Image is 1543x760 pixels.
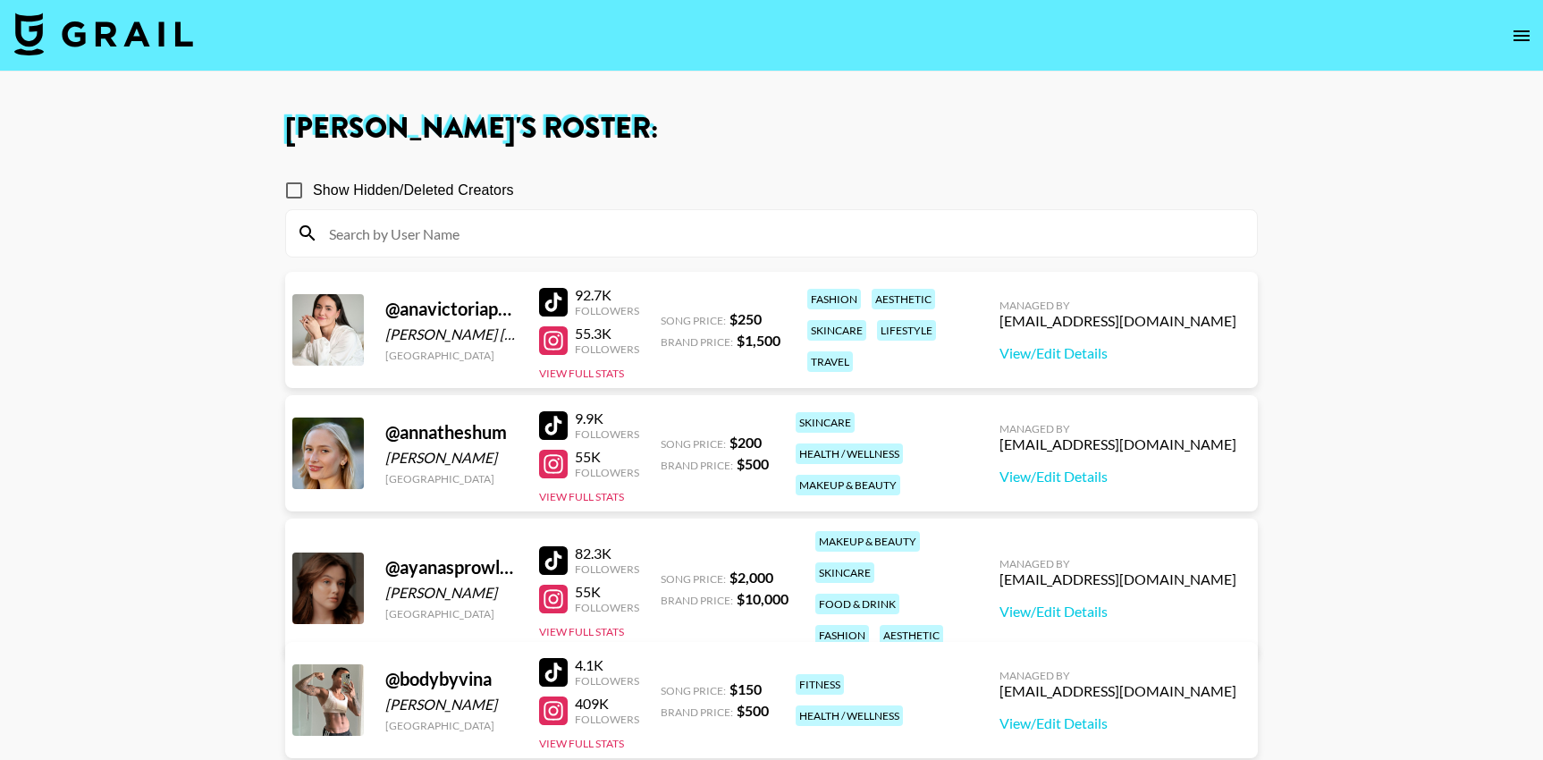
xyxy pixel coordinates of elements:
div: makeup & beauty [815,531,920,552]
div: 92.7K [575,286,639,304]
button: View Full Stats [539,490,624,503]
span: Song Price: [661,437,726,451]
div: Followers [575,601,639,614]
div: skincare [815,562,874,583]
div: [PERSON_NAME] [385,449,518,467]
div: 9.9K [575,410,639,427]
div: 55K [575,583,639,601]
div: 55K [575,448,639,466]
span: Song Price: [661,684,726,697]
div: aesthetic [880,625,943,646]
input: Search by User Name [318,219,1246,248]
div: makeup & beauty [796,475,900,495]
div: [EMAIL_ADDRESS][DOMAIN_NAME] [999,682,1236,700]
button: open drawer [1504,18,1539,54]
div: Followers [575,466,639,479]
strong: $ 500 [737,455,769,472]
span: Song Price: [661,572,726,586]
div: [PERSON_NAME] [385,584,518,602]
div: Managed By [999,422,1236,435]
div: [PERSON_NAME] [385,696,518,714]
a: View/Edit Details [999,603,1236,621]
button: View Full Stats [539,367,624,380]
div: @ anavictoriaperez_ [385,298,518,320]
div: Followers [575,562,639,576]
strong: $ 500 [737,702,769,719]
div: Followers [575,342,639,356]
div: 4.1K [575,656,639,674]
div: [GEOGRAPHIC_DATA] [385,607,518,621]
div: [GEOGRAPHIC_DATA] [385,349,518,362]
div: fashion [807,289,861,309]
div: Followers [575,304,639,317]
div: Followers [575,427,639,441]
div: skincare [807,320,866,341]
div: @ bodybyvina [385,668,518,690]
div: aesthetic [872,289,935,309]
div: health / wellness [796,705,903,726]
div: [EMAIL_ADDRESS][DOMAIN_NAME] [999,435,1236,453]
div: skincare [796,412,855,433]
strong: $ 200 [729,434,762,451]
div: [EMAIL_ADDRESS][DOMAIN_NAME] [999,570,1236,588]
div: 55.3K [575,325,639,342]
button: View Full Stats [539,737,624,750]
a: View/Edit Details [999,468,1236,486]
div: health / wellness [796,443,903,464]
div: lifestyle [877,320,936,341]
div: [GEOGRAPHIC_DATA] [385,472,518,486]
div: [PERSON_NAME] [PERSON_NAME] [385,325,518,343]
div: Followers [575,674,639,688]
h1: [PERSON_NAME] 's Roster: [285,114,1258,143]
div: @ annatheshum [385,421,518,443]
div: fitness [796,674,844,695]
span: Brand Price: [661,705,733,719]
span: Brand Price: [661,594,733,607]
span: Song Price: [661,314,726,327]
div: [GEOGRAPHIC_DATA] [385,719,518,732]
button: View Full Stats [539,625,624,638]
strong: $ 10,000 [737,590,788,607]
div: travel [807,351,853,372]
a: View/Edit Details [999,714,1236,732]
div: 409K [575,695,639,713]
div: Followers [575,713,639,726]
div: 82.3K [575,545,639,562]
img: Grail Talent [14,13,193,55]
span: Brand Price: [661,335,733,349]
div: @ ayanasprowl___ [385,556,518,578]
div: fashion [815,625,869,646]
strong: $ 1,500 [737,332,780,349]
div: [EMAIL_ADDRESS][DOMAIN_NAME] [999,312,1236,330]
div: Managed By [999,299,1236,312]
div: Managed By [999,669,1236,682]
strong: $ 2,000 [729,569,773,586]
strong: $ 150 [729,680,762,697]
span: Show Hidden/Deleted Creators [313,180,514,201]
a: View/Edit Details [999,344,1236,362]
strong: $ 250 [729,310,762,327]
span: Brand Price: [661,459,733,472]
div: food & drink [815,594,899,614]
div: Managed By [999,557,1236,570]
